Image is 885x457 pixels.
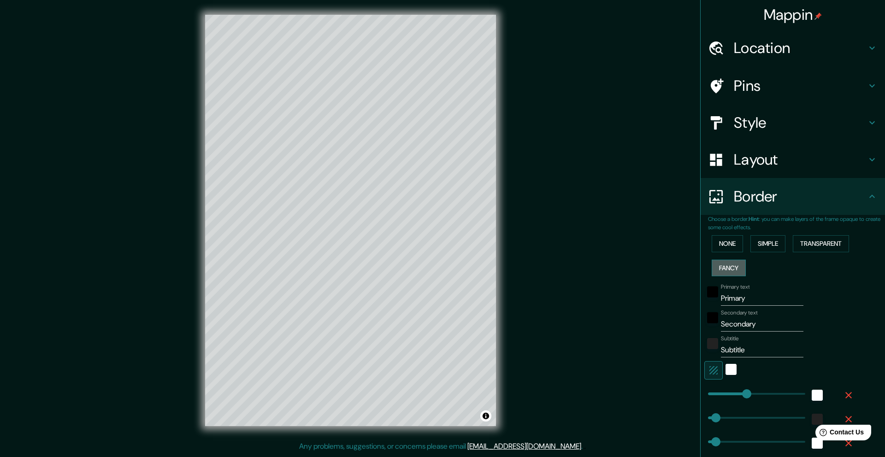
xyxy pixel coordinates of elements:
[734,113,867,132] h4: Style
[701,178,885,215] div: Border
[726,364,737,375] button: white
[734,39,867,57] h4: Location
[707,338,718,349] button: color-222222
[708,215,885,231] p: Choose a border. : you can make layers of the frame opaque to create some cool effects.
[721,283,749,291] label: Primary text
[480,410,491,421] button: Toggle attribution
[707,286,718,297] button: black
[583,441,584,452] div: .
[749,215,759,223] b: Hint
[764,6,822,24] h4: Mappin
[750,235,785,252] button: Simple
[734,77,867,95] h4: Pins
[299,441,583,452] p: Any problems, suggestions, or concerns please email .
[707,312,718,323] button: black
[812,390,823,401] button: white
[734,150,867,169] h4: Layout
[701,30,885,66] div: Location
[584,441,586,452] div: .
[701,104,885,141] div: Style
[467,441,581,451] a: [EMAIL_ADDRESS][DOMAIN_NAME]
[734,187,867,206] h4: Border
[701,67,885,104] div: Pins
[814,12,822,20] img: pin-icon.png
[701,141,885,178] div: Layout
[803,421,875,447] iframe: Help widget launcher
[793,235,849,252] button: Transparent
[712,235,743,252] button: None
[721,335,739,343] label: Subtitle
[712,260,746,277] button: Fancy
[812,414,823,425] button: color-222222
[721,309,758,317] label: Secondary text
